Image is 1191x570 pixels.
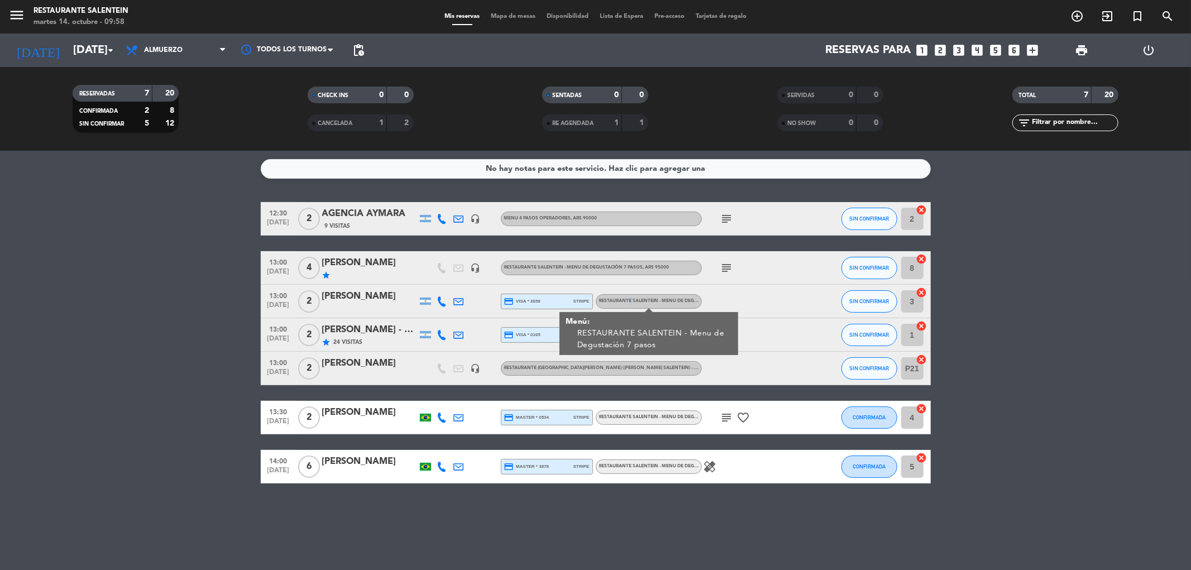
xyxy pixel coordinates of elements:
div: martes 14. octubre - 09:58 [34,17,128,28]
i: star [322,271,331,280]
span: 2 [298,208,320,230]
div: [PERSON_NAME] [322,256,417,270]
span: Pre-acceso [649,13,690,20]
span: CONFIRMADA [853,414,886,420]
i: search [1161,9,1174,23]
i: credit_card [504,413,514,423]
span: TOTAL [1019,93,1036,98]
span: 14:00 [265,454,293,467]
span: visa * 0165 [504,330,541,340]
span: CANCELADA [318,121,352,126]
button: SIN CONFIRMAR [841,357,897,380]
i: looks_5 [989,43,1003,58]
i: headset_mic [471,214,481,224]
input: Filtrar por nombre... [1031,117,1118,129]
strong: 8 [170,107,176,114]
span: 2 [298,324,320,346]
div: [PERSON_NAME] - The Vines [322,323,417,337]
i: credit_card [504,296,514,306]
span: visa * 2658 [504,296,541,306]
div: Menú: [565,316,732,328]
i: subject [720,261,734,275]
span: 24 Visitas [334,338,363,347]
span: SIN CONFIRMAR [849,215,889,222]
span: [DATE] [265,219,293,232]
strong: 7 [145,89,149,97]
i: subject [720,212,734,226]
span: RESTAURANTE SALENTEIN - Menu de Degustación 7 pasos [599,415,738,419]
strong: 5 [145,119,149,127]
span: 13:00 [265,289,293,301]
div: [PERSON_NAME] [322,356,417,371]
span: Lista de Espera [594,13,649,20]
i: headset_mic [471,363,481,373]
i: subject [720,411,734,424]
span: RE AGENDADA [552,121,594,126]
span: 13:00 [265,356,293,368]
i: cancel [916,287,927,298]
i: looks_3 [952,43,967,58]
span: 2 [298,290,320,313]
span: stripe [573,298,590,305]
span: [DATE] [265,467,293,480]
div: AGENCIA AYMARA [322,207,417,221]
span: Reservas para [826,44,911,57]
strong: 0 [614,91,619,99]
i: menu [8,7,25,23]
i: credit_card [504,330,514,340]
i: favorite_border [737,411,750,424]
strong: 20 [165,89,176,97]
button: SIN CONFIRMAR [841,257,897,279]
button: SIN CONFIRMAR [841,208,897,230]
i: looks_two [934,43,948,58]
div: RESTAURANTE SALENTEIN - Menu de Degustación 7 pasos [577,328,732,351]
strong: 2 [404,119,411,127]
strong: 0 [849,119,853,127]
span: print [1075,44,1088,57]
i: add_circle_outline [1070,9,1084,23]
span: 9 Visitas [325,222,351,231]
span: stripe [573,463,590,470]
span: 2 [298,357,320,380]
span: SERVIDAS [787,93,815,98]
i: cancel [916,204,927,215]
strong: 1 [639,119,646,127]
span: RESTAURANTE SALENTEIN - Menu de Degustación 7 pasos [599,464,738,468]
span: SIN CONFIRMAR [849,365,889,371]
span: SENTADAS [552,93,582,98]
span: 13:00 [265,255,293,268]
i: power_settings_new [1142,44,1156,57]
span: Disponibilidad [541,13,594,20]
span: , ARS 90000 [571,216,597,221]
i: looks_4 [970,43,985,58]
i: exit_to_app [1101,9,1114,23]
span: SIN CONFIRMAR [849,265,889,271]
button: CONFIRMADA [841,456,897,478]
span: [DATE] [265,418,293,430]
span: [DATE] [265,368,293,381]
strong: 0 [874,91,881,99]
div: LOG OUT [1115,33,1183,67]
i: filter_list [1018,116,1031,130]
strong: 20 [1104,91,1116,99]
div: No hay notas para este servicio. Haz clic para agregar una [486,162,705,175]
span: [DATE] [265,335,293,348]
span: SIN CONFIRMAR [849,332,889,338]
strong: 1 [379,119,384,127]
i: arrow_drop_down [104,44,117,57]
span: SIN CONFIRMAR [849,298,889,304]
button: SIN CONFIRMAR [841,324,897,346]
span: RESERVADAS [79,91,115,97]
span: RESTAURANTE [GEOGRAPHIC_DATA][PERSON_NAME] ([PERSON_NAME] Salentein) - Menú de Pasos [504,366,760,370]
span: RESTAURANTE SALENTEIN - Menu de Degustación 7 pasos [504,265,669,270]
span: 6 [298,456,320,478]
span: CHECK INS [318,93,348,98]
strong: 0 [379,91,384,99]
strong: 0 [404,91,411,99]
button: CONFIRMADA [841,406,897,429]
i: headset_mic [471,263,481,273]
button: menu [8,7,25,27]
span: 4 [298,257,320,279]
div: [PERSON_NAME] [322,405,417,420]
span: 12:30 [265,206,293,219]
